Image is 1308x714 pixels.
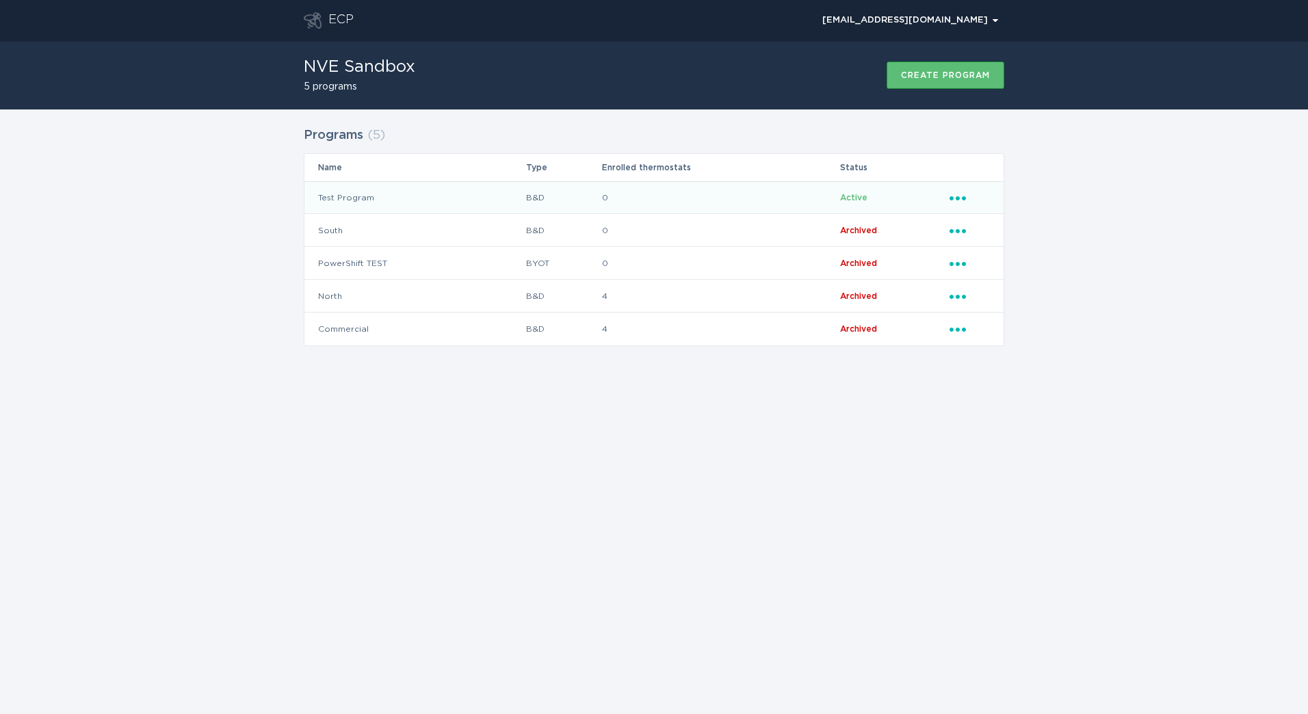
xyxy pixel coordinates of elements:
[304,82,415,92] h2: 5 programs
[304,247,1004,280] tr: d3ebbe26646c42a587ebc76e3d10c38b
[601,214,839,247] td: 0
[304,154,525,181] th: Name
[840,325,877,333] span: Archived
[525,154,601,181] th: Type
[840,292,877,300] span: Archived
[601,154,839,181] th: Enrolled thermostats
[950,256,990,271] div: Popover menu
[304,313,525,345] td: Commercial
[816,10,1004,31] div: Popover menu
[601,280,839,313] td: 4
[950,289,990,304] div: Popover menu
[304,59,415,75] h1: NVE Sandbox
[601,313,839,345] td: 4
[304,123,363,148] h2: Programs
[525,280,601,313] td: B&D
[525,313,601,345] td: B&D
[304,154,1004,181] tr: Table Headers
[525,181,601,214] td: B&D
[304,181,1004,214] tr: fc965d71b8e644e187efd24587ccd12c
[304,313,1004,345] tr: 4b12f45bbec648bb849041af0e128f2c
[950,321,990,336] div: Popover menu
[304,12,322,29] button: Go to dashboard
[304,280,1004,313] tr: 116e07f7915c4c4a9324842179135979
[304,214,525,247] td: South
[950,190,990,205] div: Popover menu
[601,181,839,214] td: 0
[525,247,601,280] td: BYOT
[887,62,1004,89] button: Create program
[328,12,354,29] div: ECP
[816,10,1004,31] button: Open user account details
[901,71,990,79] div: Create program
[601,247,839,280] td: 0
[839,154,949,181] th: Status
[840,194,867,202] span: Active
[840,226,877,235] span: Archived
[822,16,998,25] div: [EMAIL_ADDRESS][DOMAIN_NAME]
[950,223,990,238] div: Popover menu
[304,280,525,313] td: North
[304,247,525,280] td: PowerShift TEST
[367,129,385,142] span: ( 5 )
[304,214,1004,247] tr: 42761ba875c643c9a42209b7258b2ec5
[840,259,877,267] span: Archived
[304,181,525,214] td: Test Program
[525,214,601,247] td: B&D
